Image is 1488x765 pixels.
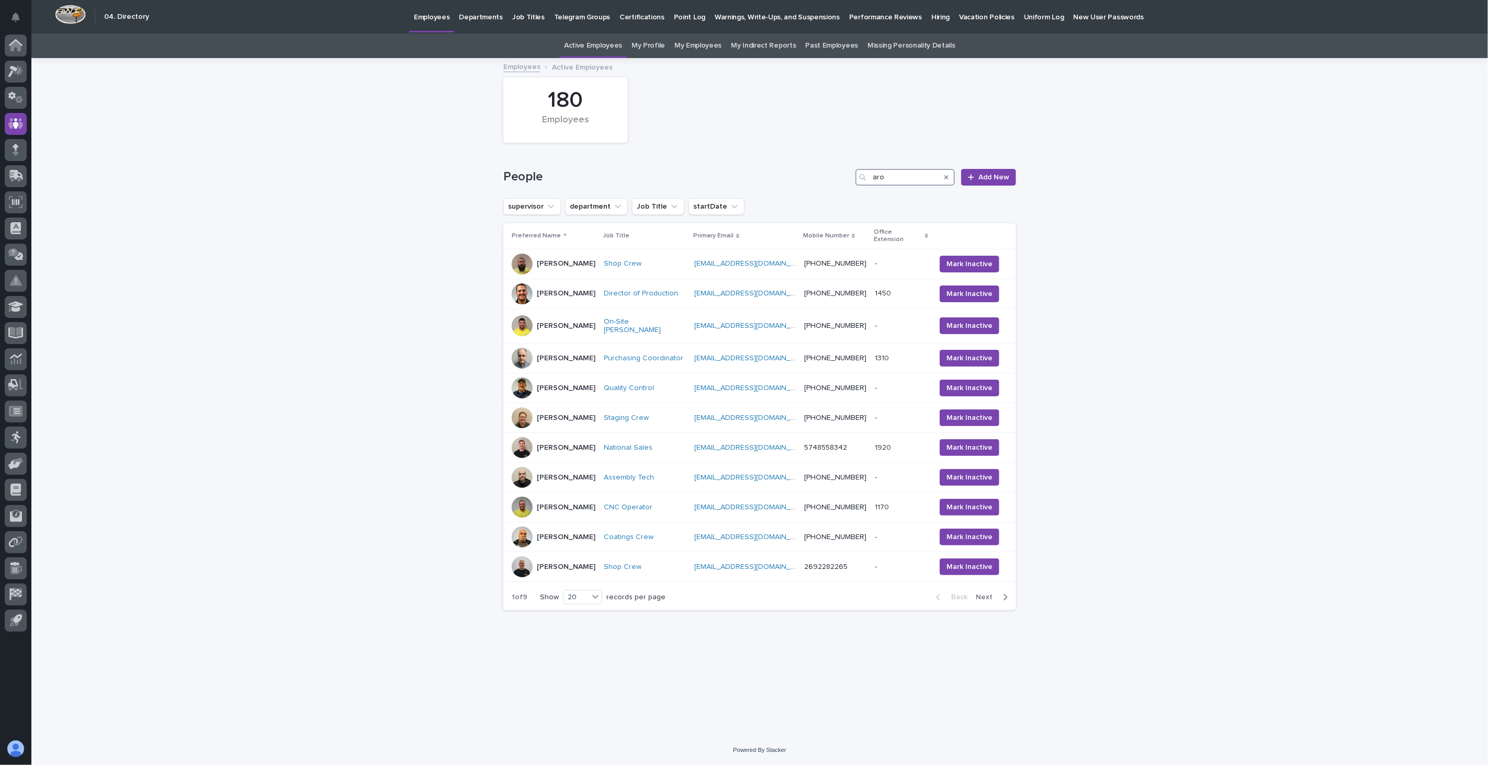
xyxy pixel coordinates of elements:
p: [PERSON_NAME] [537,289,595,298]
a: [EMAIL_ADDRESS][DOMAIN_NAME] [694,322,813,329]
a: My Profile [632,33,665,58]
span: Mark Inactive [946,442,993,453]
p: Show [540,593,559,602]
tr: [PERSON_NAME]Staging Crew [EMAIL_ADDRESS][DOMAIN_NAME] [PHONE_NUMBER]-- Mark Inactive [503,403,1016,433]
tr: [PERSON_NAME]Assembly Tech [EMAIL_ADDRESS][DOMAIN_NAME] [PHONE_NUMBER]-- Mark Inactive [503,463,1016,493]
p: [PERSON_NAME] [537,443,595,452]
a: [EMAIL_ADDRESS][DOMAIN_NAME] [694,533,813,541]
div: Employees [521,115,610,136]
span: Add New [978,174,1009,181]
a: Employees [503,60,540,72]
a: [PHONE_NUMBER] [804,384,866,392]
tr: [PERSON_NAME]Coatings Crew [EMAIL_ADDRESS][DOMAIN_NAME] [PHONE_NUMBER]-- Mark Inactive [503,522,1016,552]
tr: [PERSON_NAME]Shop Crew [EMAIL_ADDRESS][DOMAIN_NAME] [PHONE_NUMBER]-- Mark Inactive [503,249,1016,279]
a: [PHONE_NUMBER] [804,474,866,481]
a: [PHONE_NUMBER] [804,355,866,362]
p: - [875,319,879,330]
a: [PHONE_NUMBER] [804,533,866,541]
p: [PERSON_NAME] [537,563,595,572]
a: [PHONE_NUMBER] [804,260,866,267]
div: 180 [521,87,610,113]
a: [EMAIL_ADDRESS][DOMAIN_NAME] [694,444,813,451]
p: [PERSON_NAME] [537,473,595,482]
a: Active Employees [564,33,622,58]
a: [EMAIL_ADDRESS][DOMAIN_NAME] [694,384,813,392]
button: Mark Inactive [940,439,999,456]
button: startDate [689,198,745,215]
tr: [PERSON_NAME]Quality Control [EMAIL_ADDRESS][DOMAIN_NAME] [PHONE_NUMBER]-- Mark Inactive [503,373,1016,403]
p: [PERSON_NAME] [537,322,595,330]
p: 1 of 9 [503,585,536,610]
button: Mark Inactive [940,499,999,516]
p: 1170 [875,501,891,512]
span: Mark Inactive [946,353,993,363]
span: Mark Inactive [946,321,993,331]
button: Mark Inactive [940,469,999,486]
a: Staging Crew [604,414,649,423]
a: Shop Crew [604,259,641,268]
p: [PERSON_NAME] [537,503,595,512]
button: Mark Inactive [940,256,999,272]
a: Past Employees [806,33,859,58]
span: Mark Inactive [946,562,993,572]
a: Shop Crew [604,563,641,572]
button: Mark Inactive [940,529,999,545]
tr: [PERSON_NAME]National Sales [EMAIL_ADDRESS][DOMAIN_NAME] 574855834219201920 Mark Inactive [503,433,1016,463]
tr: [PERSON_NAME]CNC Operator [EMAIL_ADDRESS][DOMAIN_NAME] [PHONE_NUMBER]11701170 Mark Inactive [503,493,1016,522]
a: [PHONE_NUMBER] [804,414,866,421]
p: Job Title [603,230,629,242]
a: 5748558342 [804,444,847,451]
div: Search [855,169,955,186]
p: - [875,471,879,482]
a: CNC Operator [604,503,652,512]
button: Back [928,592,972,602]
button: supervisor [503,198,561,215]
span: Next [976,593,999,601]
button: Job Title [632,198,684,215]
button: users-avatar [5,738,27,760]
a: [EMAIL_ADDRESS][DOMAIN_NAME] [694,414,813,421]
p: [PERSON_NAME] [537,259,595,268]
p: [PERSON_NAME] [537,354,595,363]
span: Mark Inactive [946,532,993,542]
a: 2692282265 [804,563,848,570]
button: Mark Inactive [940,558,999,575]
a: On-Site [PERSON_NAME] [604,317,686,335]
a: Powered By Stacker [733,747,786,753]
span: Mark Inactive [946,502,993,512]
button: Mark Inactive [940,409,999,426]
a: National Sales [604,443,652,452]
a: [EMAIL_ADDRESS][DOMAIN_NAME] [694,563,813,570]
button: Next [972,592,1016,602]
p: - [875,412,879,423]
p: [PERSON_NAME] [537,414,595,423]
a: [PHONE_NUMBER] [804,504,866,511]
a: [EMAIL_ADDRESS][DOMAIN_NAME] [694,474,813,481]
p: Mobile Number [803,230,849,242]
button: Mark Inactive [940,380,999,396]
button: Mark Inactive [940,350,999,367]
span: Mark Inactive [946,472,993,483]
h1: People [503,169,851,185]
button: department [565,198,628,215]
tr: [PERSON_NAME]Director of Production [EMAIL_ADDRESS][DOMAIN_NAME] [PHONE_NUMBER]14501450 Mark Inac... [503,279,1016,309]
div: Notifications [13,13,27,29]
p: Active Employees [552,61,613,72]
button: Mark Inactive [940,317,999,334]
p: Office Extension [874,226,922,246]
a: Assembly Tech [604,473,654,482]
h2: 04. Directory [104,13,149,21]
a: Quality Control [604,384,654,393]
img: Workspace Logo [55,5,86,24]
a: [EMAIL_ADDRESS][DOMAIN_NAME] [694,290,813,297]
a: Missing Personality Details [867,33,955,58]
a: [PHONE_NUMBER] [804,322,866,329]
p: 1450 [875,287,893,298]
p: records per page [606,593,666,602]
p: [PERSON_NAME] [537,533,595,542]
span: Mark Inactive [946,289,993,299]
p: - [875,257,879,268]
p: - [875,531,879,542]
p: 1920 [875,441,893,452]
a: Coatings Crew [604,533,653,542]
